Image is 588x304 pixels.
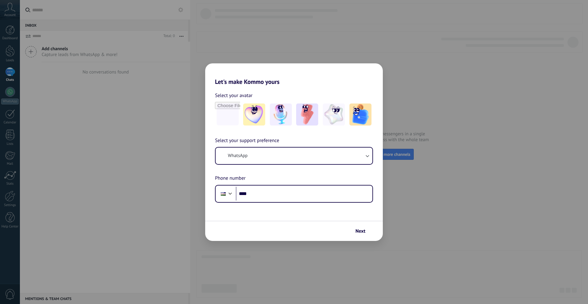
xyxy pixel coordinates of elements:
[215,92,253,99] span: Select your avatar
[356,229,365,233] span: Next
[296,103,318,126] img: -3.jpeg
[243,103,265,126] img: -1.jpeg
[215,137,279,145] span: Select your support preference
[216,148,372,164] button: WhatsApp
[217,187,229,200] div: Uzbekistan: + 998
[228,153,247,159] span: WhatsApp
[270,103,292,126] img: -2.jpeg
[205,63,383,85] h2: Let's make Kommo yours
[353,226,374,236] button: Next
[323,103,345,126] img: -4.jpeg
[349,103,371,126] img: -5.jpeg
[215,175,246,182] span: Phone number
